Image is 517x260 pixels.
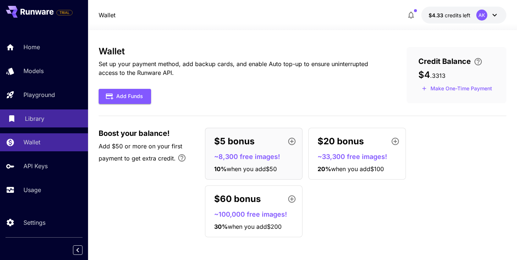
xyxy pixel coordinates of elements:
div: Collapse sidebar [78,243,88,257]
button: $4.3313AK [421,7,506,24]
span: $4.33 [429,12,445,18]
div: AK [476,10,487,21]
span: Credit Balance [418,56,471,67]
span: TRIAL [57,10,72,15]
p: $60 bonus [214,192,261,206]
p: ~100,000 free images! [214,209,299,219]
p: ~33,300 free images! [318,152,403,162]
nav: breadcrumb [99,11,115,19]
h3: Wallet [99,46,383,57]
button: Bonus applies only to your first payment, up to 30% on the first $1,000. [175,151,189,165]
button: Make a one-time, non-recurring payment [418,83,495,94]
p: Playground [23,90,55,99]
p: Usage [23,185,41,194]
p: Settings [23,218,45,227]
span: Boost your balance! [99,128,170,139]
p: Home [23,43,40,51]
p: Models [23,66,44,75]
span: Add your payment card to enable full platform functionality. [56,8,73,17]
p: $20 bonus [318,135,364,148]
p: Library [25,114,44,123]
span: when you add $100 [331,165,384,173]
span: 10 % [214,165,227,173]
a: Wallet [99,11,115,19]
p: Set up your payment method, add backup cards, and enable Auto top-up to ensure uninterrupted acce... [99,59,383,77]
p: ~8,300 free images! [214,152,299,162]
div: $4.3313 [429,11,470,19]
span: Add $50 or more on your first payment to get extra credit. [99,142,182,162]
p: $5 bonus [214,135,254,148]
span: 20 % [318,165,331,173]
span: when you add $200 [228,223,282,230]
p: Wallet [23,138,40,147]
button: Add Funds [99,89,151,104]
span: . 3313 [430,72,445,79]
p: API Keys [23,162,48,170]
button: Collapse sidebar [73,245,82,255]
span: when you add $50 [227,165,277,173]
span: credits left [445,12,470,18]
span: $4 [418,69,430,80]
span: 30 % [214,223,228,230]
button: Enter your card details and choose an Auto top-up amount to avoid service interruptions. We'll au... [471,57,485,66]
